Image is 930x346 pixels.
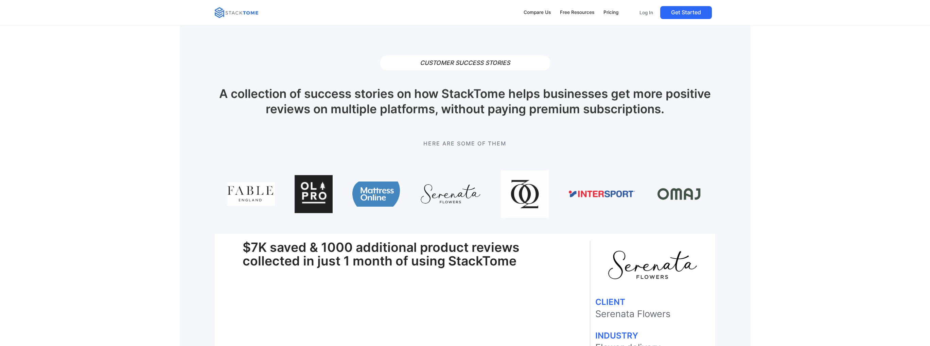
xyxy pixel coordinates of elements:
[227,170,275,218] img: fable england logo
[243,241,562,268] h1: $7K saved & 1000 additional product reviews collected in just 1 month of using StackTome
[595,298,710,306] h1: CLIENT
[295,170,333,218] img: olpro logo
[420,170,482,218] img: serenata flowers logo
[380,55,550,71] h1: CUSTOMER SUCCESS STORIES
[215,87,715,117] h1: A collection of success stories on how StackTome helps businesses get more positive reviews on mu...
[660,6,712,19] a: Get Started
[569,170,635,218] img: intersport logo
[215,139,715,148] p: Here are some of them
[595,309,710,319] p: Serenata Flowers
[352,170,400,218] img: mattress online logo
[521,5,554,20] a: Compare Us
[502,170,549,218] img: god save queens logo
[635,6,657,19] a: Log In
[600,5,621,20] a: Pricing
[560,9,594,16] div: Free Resources
[595,331,710,340] h1: INDUSTRY
[639,10,653,16] p: Log In
[655,170,703,218] img: omaj logo
[607,249,698,281] img: serenata flowers logo
[524,9,551,16] div: Compare Us
[603,9,618,16] div: Pricing
[557,5,597,20] a: Free Resources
